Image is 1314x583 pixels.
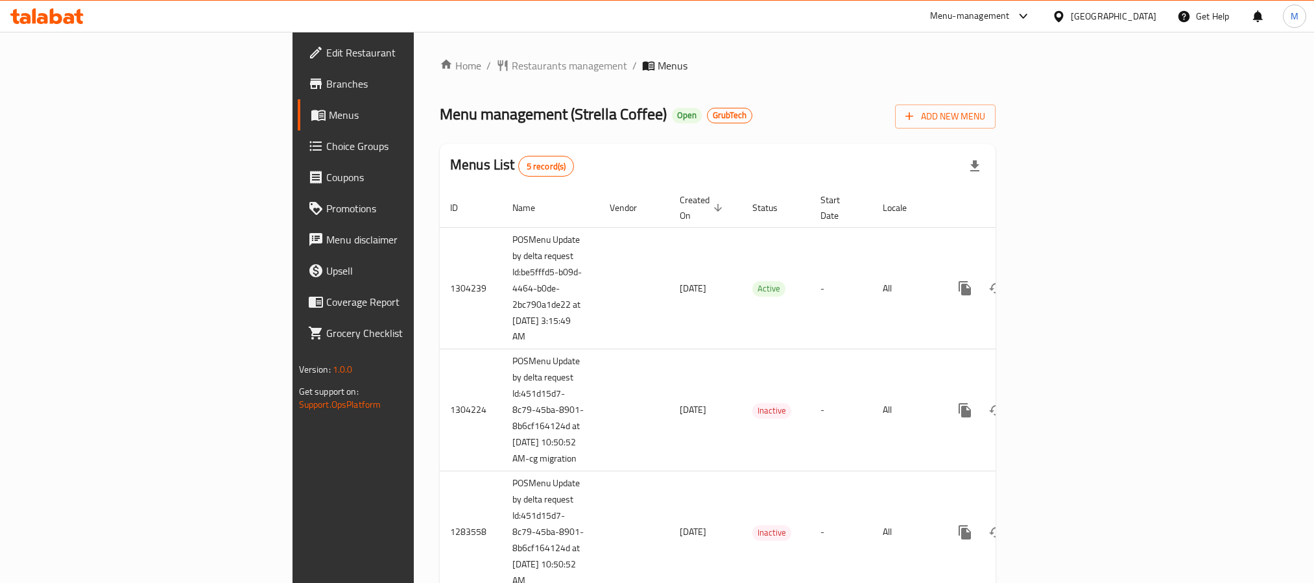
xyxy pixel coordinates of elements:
span: 1.0.0 [333,361,353,378]
button: Add New Menu [895,105,996,129]
a: Coupons [298,162,512,193]
div: Menu-management [930,8,1010,24]
span: Coverage Report [326,294,501,310]
li: / [632,58,637,73]
td: POSMenu Update by delta request Id:be5fffd5-b09d-4464-b0de-2bc790a1de22 at [DATE] 3:15:49 AM [502,227,599,349]
div: Open [672,108,702,123]
a: Branches [298,68,512,99]
td: All [872,349,939,471]
td: All [872,227,939,349]
button: Change Status [981,517,1012,548]
span: Add New Menu [905,108,985,125]
span: ID [450,200,475,216]
a: Coverage Report [298,286,512,317]
td: - [810,227,872,349]
span: Start Date [820,192,857,223]
a: Menu disclaimer [298,224,512,255]
th: Actions [939,188,1084,228]
div: Total records count [518,156,575,177]
span: Created On [680,192,726,223]
span: [DATE] [680,523,706,540]
span: [DATE] [680,280,706,297]
td: POSMenu Update by delta request Id:451d15d7-8c79-45ba-8901-8b6cf164124d at [DATE] 10:50:52 AM-cg ... [502,349,599,471]
span: Locale [883,200,924,216]
a: Promotions [298,193,512,224]
span: Choice Groups [326,138,501,154]
div: Export file [959,151,990,182]
span: Inactive [752,403,791,418]
span: Version: [299,361,331,378]
button: more [950,517,981,548]
span: Upsell [326,263,501,279]
span: Grocery Checklist [326,325,501,341]
a: Menus [298,99,512,130]
span: Vendor [610,200,654,216]
span: Status [752,200,794,216]
span: [DATE] [680,401,706,418]
a: Choice Groups [298,130,512,162]
td: - [810,349,872,471]
nav: breadcrumb [440,58,996,73]
button: more [950,273,981,304]
span: Name [512,200,552,216]
span: GrubTech [708,110,752,121]
button: Change Status [981,395,1012,426]
span: Active [752,281,785,296]
span: Menus [658,58,687,73]
span: Edit Restaurant [326,45,501,60]
span: Menus [329,107,501,123]
span: Branches [326,76,501,92]
div: [GEOGRAPHIC_DATA] [1071,9,1156,23]
span: Restaurants management [512,58,627,73]
span: Open [672,110,702,121]
a: Grocery Checklist [298,317,512,349]
span: Menu disclaimer [326,232,501,247]
a: Support.OpsPlatform [299,396,381,413]
span: M [1291,9,1298,23]
a: Restaurants management [496,58,627,73]
h2: Menus List [450,155,574,177]
button: more [950,395,981,426]
span: 5 record(s) [519,160,574,173]
button: Change Status [981,273,1012,304]
span: Coupons [326,169,501,185]
span: Menu management ( Strella Coffee ) [440,99,667,129]
span: Inactive [752,525,791,540]
span: Get support on: [299,383,359,400]
span: Promotions [326,201,501,216]
a: Upsell [298,255,512,286]
a: Edit Restaurant [298,37,512,68]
